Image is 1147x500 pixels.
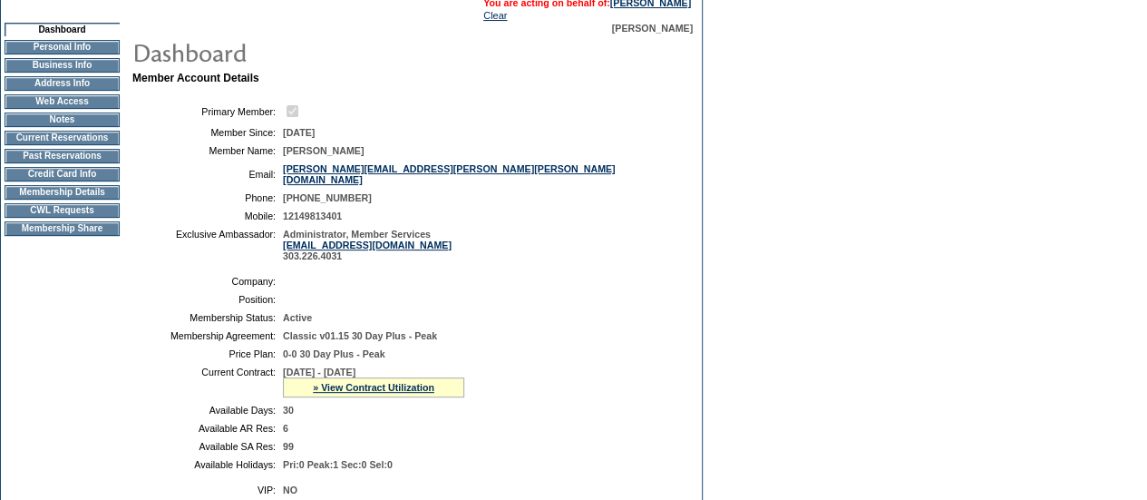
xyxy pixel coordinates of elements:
td: Past Reservations [5,149,120,163]
span: Pri:0 Peak:1 Sec:0 Sel:0 [283,459,393,470]
td: Phone: [140,192,276,203]
span: [PERSON_NAME] [283,145,364,156]
span: NO [283,485,297,495]
td: Current Reservations [5,131,120,145]
span: [DATE] [283,127,315,138]
td: Email: [140,163,276,185]
td: CWL Requests [5,203,120,218]
td: Available AR Res: [140,423,276,434]
a: Clear [483,10,507,21]
img: pgTtlDashboard.gif [131,34,494,70]
td: Mobile: [140,211,276,221]
td: Member Name: [140,145,276,156]
td: Web Access [5,94,120,109]
span: Classic v01.15 30 Day Plus - Peak [283,330,437,341]
a: [PERSON_NAME][EMAIL_ADDRESS][PERSON_NAME][PERSON_NAME][DOMAIN_NAME] [283,163,616,185]
span: Administrator, Member Services 303.226.4031 [283,229,452,261]
td: Membership Status: [140,312,276,323]
td: VIP: [140,485,276,495]
span: 0-0 30 Day Plus - Peak [283,348,385,359]
td: Address Info [5,76,120,91]
td: Available SA Res: [140,441,276,452]
span: 12149813401 [283,211,342,221]
td: Primary Member: [140,103,276,120]
a: [EMAIL_ADDRESS][DOMAIN_NAME] [283,240,452,250]
td: Membership Agreement: [140,330,276,341]
td: Notes [5,113,120,127]
td: Credit Card Info [5,167,120,181]
span: 6 [283,423,288,434]
span: [PHONE_NUMBER] [283,192,372,203]
td: Available Holidays: [140,459,276,470]
td: Available Days: [140,405,276,416]
span: Active [283,312,312,323]
td: Position: [140,294,276,305]
span: [PERSON_NAME] [612,23,693,34]
span: 99 [283,441,294,452]
a: » View Contract Utilization [313,382,434,393]
span: 30 [283,405,294,416]
td: Personal Info [5,40,120,54]
b: Member Account Details [132,72,259,84]
span: [DATE] - [DATE] [283,367,355,377]
td: Business Info [5,58,120,73]
td: Exclusive Ambassador: [140,229,276,261]
td: Price Plan: [140,348,276,359]
td: Company: [140,276,276,287]
td: Dashboard [5,23,120,36]
td: Current Contract: [140,367,276,397]
td: Member Since: [140,127,276,138]
td: Membership Details [5,185,120,200]
td: Membership Share [5,221,120,236]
